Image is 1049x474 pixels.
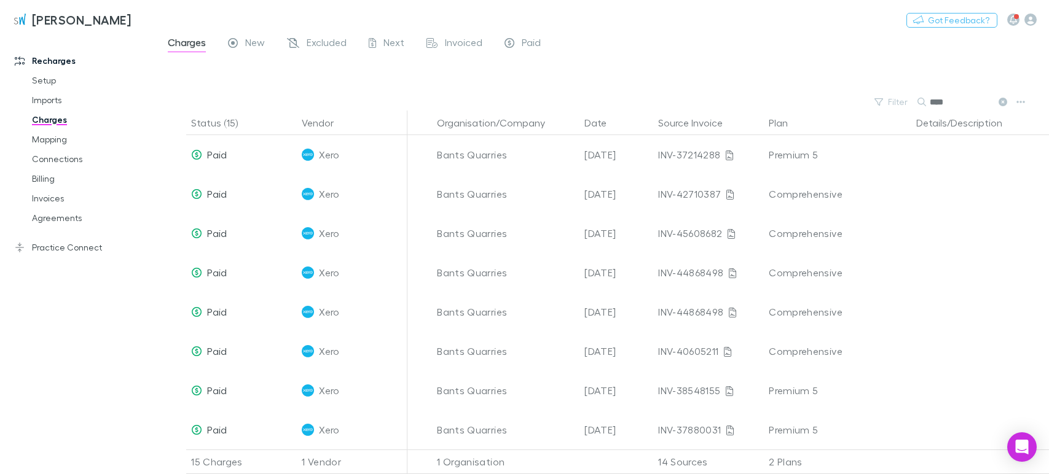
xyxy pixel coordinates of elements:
div: Bants Quarries [437,292,575,332]
span: Paid [522,36,541,52]
div: [DATE] [580,214,653,253]
span: Paid [207,149,227,160]
img: Xero's Logo [302,266,314,279]
div: INV-40605211 [658,332,759,371]
span: New [245,36,265,52]
span: Xero [319,332,339,371]
div: INV-37880031 [658,410,759,449]
button: Filter [868,95,915,109]
div: Bants Quarries [437,410,575,449]
span: Paid [207,266,227,278]
div: [DATE] [580,135,653,174]
img: Xero's Logo [302,227,314,239]
div: INV-44868498 [658,292,759,332]
div: Bants Quarries [437,174,575,214]
span: Paid [207,227,227,239]
span: Invoiced [445,36,482,52]
img: Xero's Logo [302,149,314,161]
div: Premium 5 [769,410,906,449]
span: Xero [319,253,339,292]
div: [DATE] [580,371,653,410]
a: Practice Connect [2,238,165,257]
span: Paid [207,424,227,435]
div: 14 Sources [653,449,764,474]
button: Status (15) [191,111,253,135]
div: [DATE] [580,410,653,449]
div: 1 Vendor [297,449,407,474]
div: INV-37214288 [658,135,759,174]
span: Xero [319,174,339,214]
a: [PERSON_NAME] [5,5,138,34]
div: INV-45608682 [658,214,759,253]
a: Recharges [2,51,165,71]
a: Invoices [20,188,165,208]
img: Xero's Logo [302,188,314,200]
div: [DATE] [580,253,653,292]
img: Xero's Logo [302,384,314,397]
span: Xero [319,214,339,253]
button: Date [584,111,621,135]
span: Xero [319,371,339,410]
div: Comprehensive [769,253,906,292]
div: 2 Plans [764,449,911,474]
span: Xero [319,410,339,449]
div: INV-44868498 [658,253,759,292]
button: Organisation/Company [437,111,560,135]
span: Paid [207,306,227,317]
span: Excluded [307,36,347,52]
span: Next [383,36,404,52]
button: Got Feedback? [906,13,997,28]
button: Plan [769,111,803,135]
a: Agreements [20,208,165,228]
div: [DATE] [580,332,653,371]
div: Bants Quarries [437,135,575,174]
img: Sinclair Wilson's Logo [12,12,27,27]
div: Comprehensive [769,174,906,214]
div: Open Intercom Messenger [1007,432,1037,462]
div: Comprehensive [769,332,906,371]
div: 15 Charges [186,449,297,474]
span: Xero [319,292,339,332]
span: Paid [207,384,227,396]
span: Paid [207,188,227,200]
div: [DATE] [580,292,653,332]
a: Imports [20,90,165,110]
div: 1 Organisation [432,449,580,474]
a: Billing [20,169,165,188]
div: Bants Quarries [437,332,575,371]
div: INV-38548155 [658,371,759,410]
div: [DATE] [580,174,653,214]
img: Xero's Logo [302,345,314,357]
span: Charges [168,36,206,52]
h3: [PERSON_NAME] [32,12,131,27]
a: Connections [20,149,165,169]
div: Bants Quarries [437,214,575,253]
div: Bants Quarries [437,371,575,410]
button: Vendor [302,111,348,135]
a: Setup [20,71,165,90]
div: Premium 5 [769,135,906,174]
a: Charges [20,110,165,130]
div: Comprehensive [769,292,906,332]
img: Xero's Logo [302,306,314,318]
div: Premium 5 [769,371,906,410]
span: Paid [207,345,227,357]
div: Comprehensive [769,214,906,253]
div: Bants Quarries [437,253,575,292]
button: Details/Description [916,111,1017,135]
div: INV-42710387 [658,174,759,214]
img: Xero's Logo [302,424,314,436]
span: Xero [319,135,339,174]
a: Mapping [20,130,165,149]
button: Source Invoice [658,111,737,135]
